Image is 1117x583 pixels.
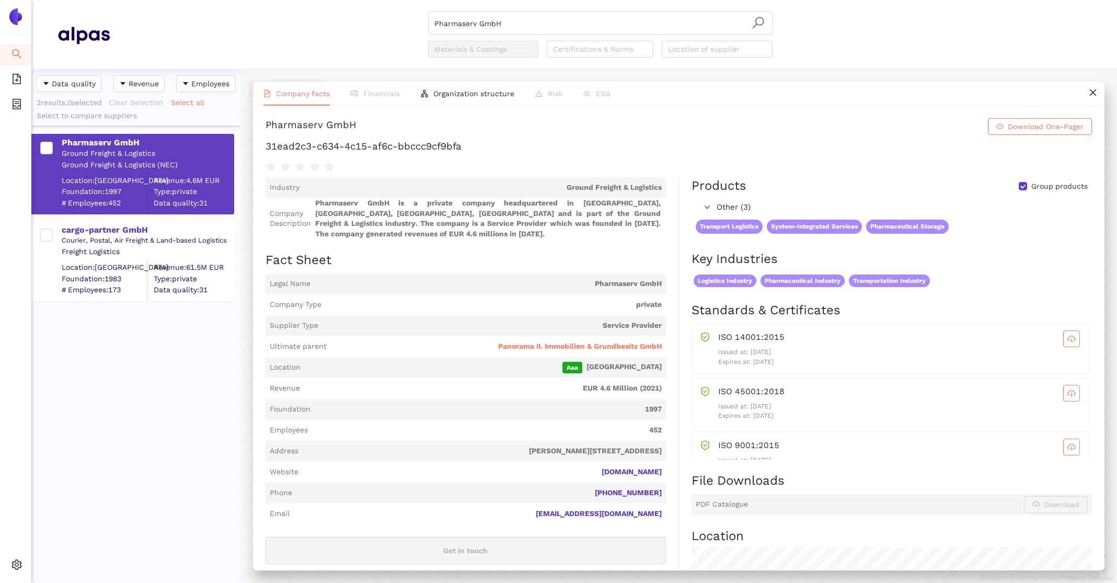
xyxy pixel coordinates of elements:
[62,148,233,159] div: Ground Freight & Logistics
[752,16,765,29] span: search
[62,247,233,257] div: Freight Logistics
[767,220,862,234] span: System-Integrated Services
[562,362,582,373] span: Aaa
[62,224,233,236] div: cargo-partner GmbH
[276,89,330,98] span: Company facts
[270,383,300,394] span: Revenue
[295,162,305,172] span: star
[62,273,147,284] span: Foundation: 1983
[692,199,953,216] div: Other (3)
[718,357,1080,367] p: Expires at: [DATE]
[996,123,1004,131] span: cloud-download
[696,220,763,234] span: Transport Logistics
[717,201,949,214] span: Other (3)
[309,162,320,172] span: star
[270,209,311,229] span: Company Description
[37,111,235,121] div: Select to compare suppliers
[498,341,662,352] span: Panorama II. Immobilien & Grundbesitz GmbH
[692,250,1092,268] h2: Key Industries
[62,187,147,197] span: Foundation: 1997
[1063,385,1080,402] button: cloud-download
[11,95,22,116] span: container
[1063,439,1080,455] button: cloud-download
[596,89,611,98] span: ESG
[62,175,147,186] div: Location: [GEOGRAPHIC_DATA]
[154,187,233,197] span: Type: private
[154,273,233,284] span: Type: private
[57,22,110,48] img: Homepage
[696,499,748,510] span: PDF Catalogue
[700,439,710,450] span: safety-certificate
[718,385,1080,402] div: ISO 45001:2018
[270,321,318,331] span: Supplier Type
[11,45,22,66] span: search
[52,78,96,89] span: Data quality
[191,78,229,89] span: Employees
[583,90,591,97] span: eye
[11,70,22,91] span: file-add
[129,78,159,89] span: Revenue
[849,275,930,288] span: Transportation Industry
[692,472,1092,490] h2: File Downloads
[1027,181,1092,192] span: Group products
[42,80,50,88] span: caret-down
[700,330,710,342] span: safety-certificate
[1081,82,1104,105] button: close
[270,341,327,352] span: Ultimate parent
[154,198,233,208] span: Data quality: 31
[182,80,189,88] span: caret-down
[704,204,710,210] span: right
[303,446,662,456] span: [PERSON_NAME][STREET_ADDRESS]
[62,236,233,245] div: Courier, Postal, Air Freight & Land-based Logistics
[718,411,1080,421] p: Expires at: [DATE]
[700,385,710,396] span: safety-certificate
[315,279,662,289] span: Pharmaserv GmbH
[266,252,666,269] h2: Fact Sheet
[154,262,233,273] div: Revenue: 61.5M EUR
[266,162,276,172] span: star
[1064,335,1079,343] span: cloud-download
[170,94,211,111] button: Select all
[37,75,101,92] button: caret-downData quality
[62,262,147,273] div: Location: [GEOGRAPHIC_DATA]
[312,425,662,436] span: 452
[154,175,233,186] div: Revenue: 4.6M EUR
[1008,121,1084,132] span: Download One-Pager
[108,94,170,111] button: Clear Selection
[154,285,233,295] span: Data quality: 31
[1089,88,1097,97] span: close
[433,89,514,98] span: Organization structure
[37,98,102,107] span: 2 results, 0 selected
[323,321,662,331] span: Service Provider
[304,182,662,193] span: Ground Freight & Logistics
[62,285,147,295] span: # Employees: 173
[421,90,428,97] span: apartment
[351,90,358,97] span: fund-view
[270,404,310,415] span: Foundation
[270,488,292,498] span: Phone
[266,118,356,135] div: Pharmaserv GmbH
[113,75,165,92] button: caret-downRevenue
[266,140,1092,153] h1: 31ead2c3-c634-4c15-af6c-bbccc9cf9bfa
[1063,330,1080,347] button: cloud-download
[7,8,24,25] img: Logo
[718,455,1080,465] p: Issued at: [DATE]
[692,177,746,195] div: Products
[718,347,1080,357] p: Issued at: [DATE]
[270,425,308,436] span: Employees
[280,162,291,172] span: star
[1064,389,1079,397] span: cloud-download
[176,75,235,92] button: caret-downEmployees
[270,446,298,456] span: Address
[305,362,662,373] span: [GEOGRAPHIC_DATA]
[270,467,298,477] span: Website
[363,89,400,98] span: Financials
[761,275,845,288] span: Pharmaceutical Industry
[718,330,1080,347] div: ISO 14001:2015
[11,556,22,577] span: setting
[270,182,300,193] span: Industry
[692,528,1092,545] h2: Location
[326,300,662,310] span: private
[171,97,204,108] span: Select all
[718,402,1080,411] p: Issued at: [DATE]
